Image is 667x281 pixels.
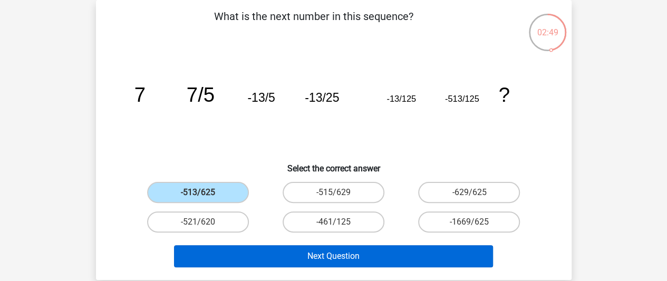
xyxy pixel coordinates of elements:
[174,245,493,267] button: Next Question
[418,182,520,203] label: -629/625
[498,83,509,106] tspan: ?
[186,83,214,106] tspan: 7/5
[528,13,567,39] div: 02:49
[283,182,384,203] label: -515/629
[418,211,520,232] label: -1669/625
[386,94,416,103] tspan: -13/125
[147,211,249,232] label: -521/620
[444,94,479,103] tspan: -513/125
[283,211,384,232] label: -461/125
[113,8,515,40] p: What is the next number in this sequence?
[113,155,555,173] h6: Select the correct answer
[134,83,145,106] tspan: 7
[147,182,249,203] label: -513/625
[247,91,275,104] tspan: -13/5
[305,91,339,104] tspan: -13/25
